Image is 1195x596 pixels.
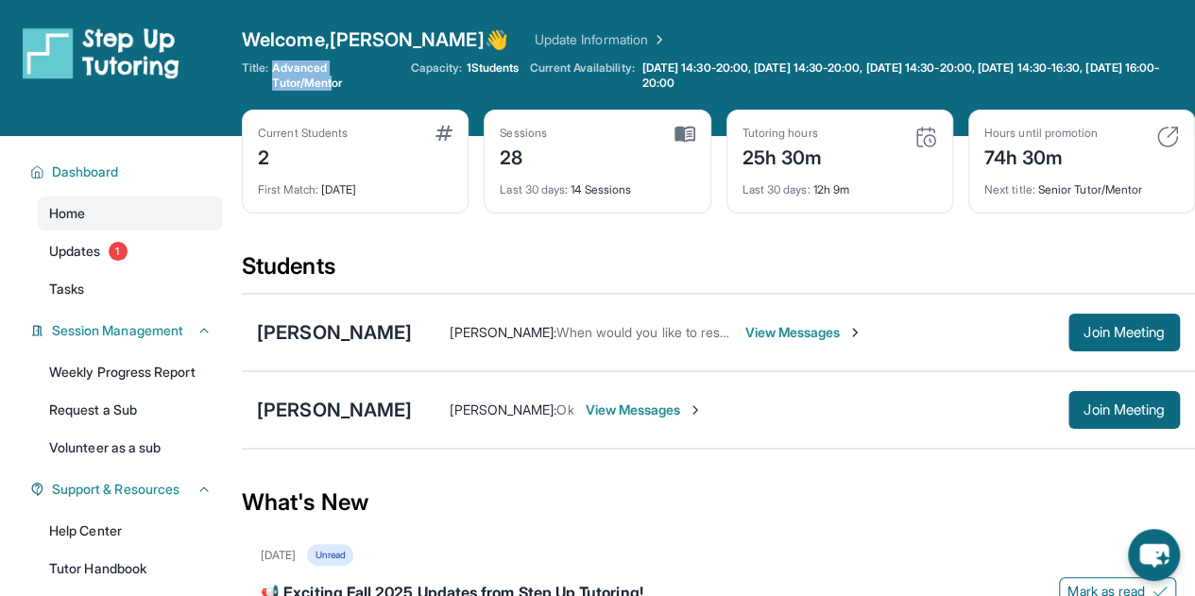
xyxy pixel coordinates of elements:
button: Support & Resources [44,480,212,499]
div: [PERSON_NAME] [257,319,412,346]
span: Advanced Tutor/Mentor [272,60,399,91]
span: When would you like to reschedule to? I have [DATE] or [DATE] available for the same time [556,324,1098,340]
button: chat-button [1128,529,1180,581]
span: Dashboard [52,162,119,181]
img: logo [23,26,179,79]
span: View Messages [744,323,862,342]
span: Capacity: [411,60,463,76]
span: Last 30 days : [743,182,811,196]
span: Join Meeting [1084,327,1165,338]
a: Tutor Handbook [38,552,223,586]
span: Updates [49,242,101,261]
div: 2 [258,141,348,171]
img: card [674,126,695,143]
a: Home [38,196,223,230]
div: 14 Sessions [500,171,694,197]
span: Next title : [984,182,1035,196]
div: 12h 9m [743,171,937,197]
button: Join Meeting [1068,314,1180,351]
div: 25h 30m [743,141,823,171]
span: [PERSON_NAME] : [450,324,556,340]
img: Chevron Right [648,30,667,49]
img: Chevron-Right [688,402,703,417]
div: 74h 30m [984,141,1098,171]
div: Current Students [258,126,348,141]
img: Chevron-Right [847,325,862,340]
div: [DATE] [261,548,296,563]
span: Home [49,204,85,223]
span: Last 30 days : [500,182,568,196]
span: [PERSON_NAME] : [450,401,556,417]
div: Students [242,251,1195,293]
img: card [914,126,937,148]
div: What's New [242,461,1195,544]
a: Volunteer as a sub [38,431,223,465]
button: Dashboard [44,162,212,181]
div: [DATE] [258,171,452,197]
button: Session Management [44,321,212,340]
span: Support & Resources [52,480,179,499]
span: Ok [556,401,573,417]
span: [DATE] 14:30-20:00, [DATE] 14:30-20:00, [DATE] 14:30-20:00, [DATE] 14:30-16:30, [DATE] 16:00-20:00 [642,60,1191,91]
a: [DATE] 14:30-20:00, [DATE] 14:30-20:00, [DATE] 14:30-20:00, [DATE] 14:30-16:30, [DATE] 16:00-20:00 [639,60,1195,91]
div: Unread [307,544,352,566]
a: Weekly Progress Report [38,355,223,389]
a: Update Information [535,30,667,49]
a: Help Center [38,514,223,548]
div: [PERSON_NAME] [257,397,412,423]
span: View Messages [585,400,703,419]
span: First Match : [258,182,318,196]
span: Title: [242,60,268,91]
a: Request a Sub [38,393,223,427]
div: Tutoring hours [743,126,823,141]
a: Updates1 [38,234,223,268]
div: Senior Tutor/Mentor [984,171,1179,197]
span: 1 Students [466,60,519,76]
span: 1 [109,242,128,261]
span: Session Management [52,321,183,340]
span: Tasks [49,280,84,298]
span: Welcome, [PERSON_NAME] 👋 [242,26,508,53]
div: Hours until promotion [984,126,1098,141]
a: Tasks [38,272,223,306]
div: 28 [500,141,547,171]
span: Join Meeting [1084,404,1165,416]
img: card [1156,126,1179,148]
img: card [435,126,452,141]
span: Current Availability: [530,60,634,91]
button: Join Meeting [1068,391,1180,429]
div: Sessions [500,126,547,141]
